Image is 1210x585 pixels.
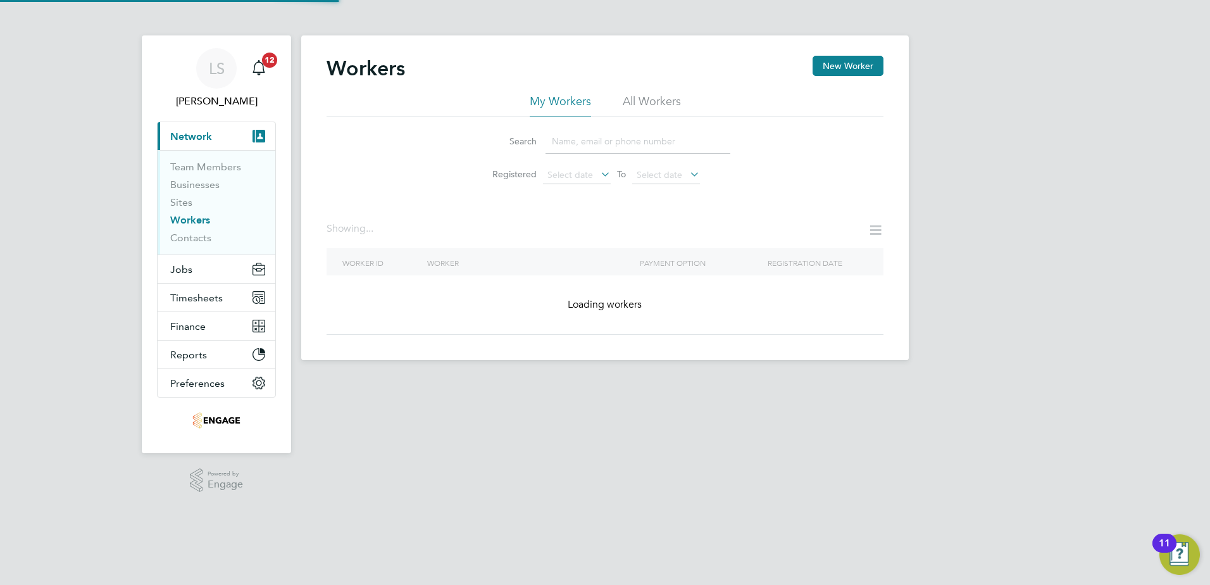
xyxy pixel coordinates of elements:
[170,214,210,226] a: Workers
[366,222,373,235] span: ...
[158,341,275,368] button: Reports
[158,150,275,255] div: Network
[208,479,243,490] span: Engage
[208,469,243,479] span: Powered by
[262,53,277,68] span: 12
[170,196,192,208] a: Sites
[327,222,376,236] div: Showing
[158,369,275,397] button: Preferences
[1159,543,1170,560] div: 11
[158,122,275,150] button: Network
[246,48,271,89] a: 12
[170,232,211,244] a: Contacts
[158,255,275,283] button: Jobs
[480,168,537,180] label: Registered
[158,284,275,311] button: Timesheets
[480,135,537,147] label: Search
[530,94,591,116] li: My Workers
[813,56,883,76] button: New Worker
[157,410,276,431] a: Go to home page
[190,469,244,493] a: Powered byEngage
[170,377,225,389] span: Preferences
[637,169,682,180] span: Select date
[170,320,206,332] span: Finance
[1159,534,1200,575] button: Open Resource Center, 11 new notifications
[623,94,681,116] li: All Workers
[547,169,593,180] span: Select date
[170,263,192,275] span: Jobs
[613,166,630,182] span: To
[170,292,223,304] span: Timesheets
[170,179,220,191] a: Businesses
[546,129,730,154] input: Name, email or phone number
[192,410,240,431] img: teamresourcing-logo-retina.png
[142,35,291,453] nav: Main navigation
[158,312,275,340] button: Finance
[170,130,212,142] span: Network
[170,161,241,173] a: Team Members
[209,60,225,77] span: LS
[170,349,207,361] span: Reports
[157,48,276,109] a: LS[PERSON_NAME]
[327,56,405,81] h2: Workers
[157,94,276,109] span: Leylan Saad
